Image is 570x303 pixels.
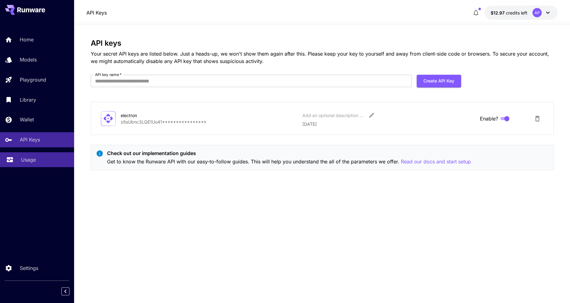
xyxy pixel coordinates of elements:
div: Add an optional description or comment [302,112,364,119]
p: Settings [20,264,38,272]
p: Home [20,36,34,43]
label: API key name [95,72,122,77]
p: Playground [20,76,46,83]
p: Check out our implementation guides [107,149,471,157]
button: Read our docs and start setup [401,158,471,166]
h3: API keys [91,39,554,48]
p: Get to know the Runware API with our easy-to-follow guides. This will help you understand the all... [107,158,471,166]
div: Collapse sidebar [66,286,74,297]
a: API Keys [86,9,107,16]
span: Enable? [480,115,498,122]
p: Usage [21,156,36,163]
p: Wallet [20,116,34,123]
button: Collapse sidebar [61,287,69,295]
div: $12.9717 [491,10,527,16]
p: Library [20,96,36,103]
button: Create API Key [417,75,461,87]
span: $12.97 [491,10,506,15]
div: AP [532,8,542,17]
button: Edit [366,110,377,121]
p: API Keys [20,136,40,143]
nav: breadcrumb [86,9,107,16]
div: electron [121,112,182,119]
p: Your secret API keys are listed below. Just a heads-up, we won't show them again after this. Plea... [91,50,554,65]
span: credits left [506,10,527,15]
button: Delete API Key [531,112,543,125]
p: Models [20,56,37,63]
button: $12.9717AP [485,6,558,20]
p: [DATE] [302,121,475,127]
